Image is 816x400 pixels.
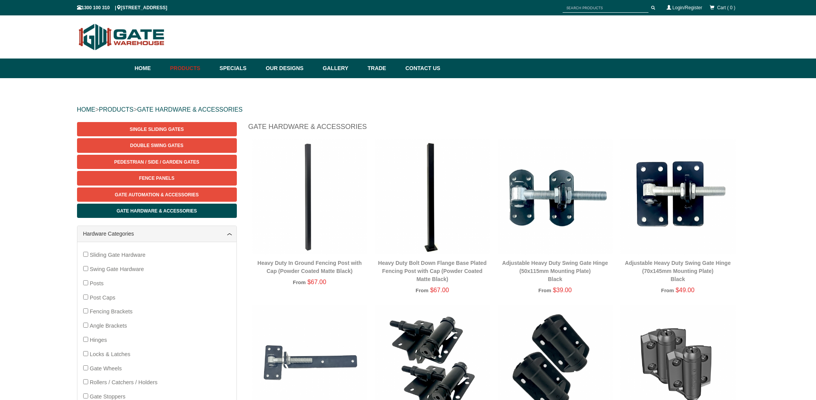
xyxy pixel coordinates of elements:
span: Rollers / Catchers / Holders [90,379,158,385]
span: Gate Automation & Accessories [115,192,199,197]
span: From [416,288,428,293]
input: SEARCH PRODUCTS [563,3,648,13]
span: Fencing Brackets [90,308,132,315]
h1: Gate Hardware & Accessories [248,122,739,136]
a: Fence Panels [77,171,237,185]
a: Login/Register [672,5,702,10]
span: Hinges [90,337,107,343]
a: Heavy Duty In Ground Fencing Post with Cap (Powder Coated Matte Black) [258,260,362,274]
a: Adjustable Heavy Duty Swing Gate Hinge (50x115mm Mounting Plate)Black [502,260,608,282]
a: Home [135,59,166,78]
span: Posts [90,280,104,286]
a: Adjustable Heavy Duty Swing Gate Hinge (70x145mm Mounting Plate)Black [625,260,731,282]
img: Gate Warehouse [77,19,167,55]
span: 1300 100 310 | [STREET_ADDRESS] [77,5,168,10]
a: PRODUCTS [99,106,134,113]
a: HOME [77,106,96,113]
span: Fence Panels [139,176,174,181]
span: From [661,288,674,293]
a: Trade [364,59,401,78]
span: Locks & Latches [90,351,131,357]
span: $39.00 [553,287,572,293]
div: > > [77,97,739,122]
a: Single Sliding Gates [77,122,237,136]
span: Angle Brackets [90,323,127,329]
a: Contact Us [402,59,441,78]
a: Products [166,59,216,78]
a: Specials [216,59,262,78]
span: Cart ( 0 ) [717,5,735,10]
img: Adjustable Heavy Duty Swing Gate Hinge (70x145mm Mounting Plate) - Black - Gate Warehouse [620,139,736,254]
a: Hardware Categories [83,230,231,238]
span: Sliding Gate Hardware [90,252,146,258]
span: Gate Stoppers [90,393,126,400]
span: Double Swing Gates [130,143,183,148]
span: Gate Hardware & Accessories [117,208,197,214]
img: Adjustable Heavy Duty Swing Gate Hinge (50x115mm Mounting Plate) - Black - Gate Warehouse [498,139,613,254]
img: Heavy Duty In Ground Fencing Post with Cap (Powder Coated Matte Black) - Gate Warehouse [252,139,367,254]
span: Swing Gate Hardware [90,266,144,272]
span: $67.00 [430,287,449,293]
a: Heavy Duty Bolt Down Flange Base Plated Fencing Post with Cap (Powder Coated Matte Black) [378,260,487,282]
span: From [538,288,551,293]
span: Pedestrian / Side / Garden Gates [114,159,199,165]
a: Double Swing Gates [77,138,237,152]
img: Heavy Duty Bolt Down Flange Base Plated Fencing Post with Cap (Powder Coated Matte Black) - Gate ... [375,139,490,254]
span: From [293,279,306,285]
a: Gate Automation & Accessories [77,187,237,202]
a: GATE HARDWARE & ACCESSORIES [137,106,243,113]
a: Gallery [319,59,364,78]
a: Our Designs [262,59,319,78]
a: Pedestrian / Side / Garden Gates [77,155,237,169]
a: Gate Hardware & Accessories [77,204,237,218]
span: Post Caps [90,295,115,301]
span: $49.00 [675,287,694,293]
span: Single Sliding Gates [130,127,184,132]
span: Gate Wheels [90,365,122,372]
span: $67.00 [307,279,326,285]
